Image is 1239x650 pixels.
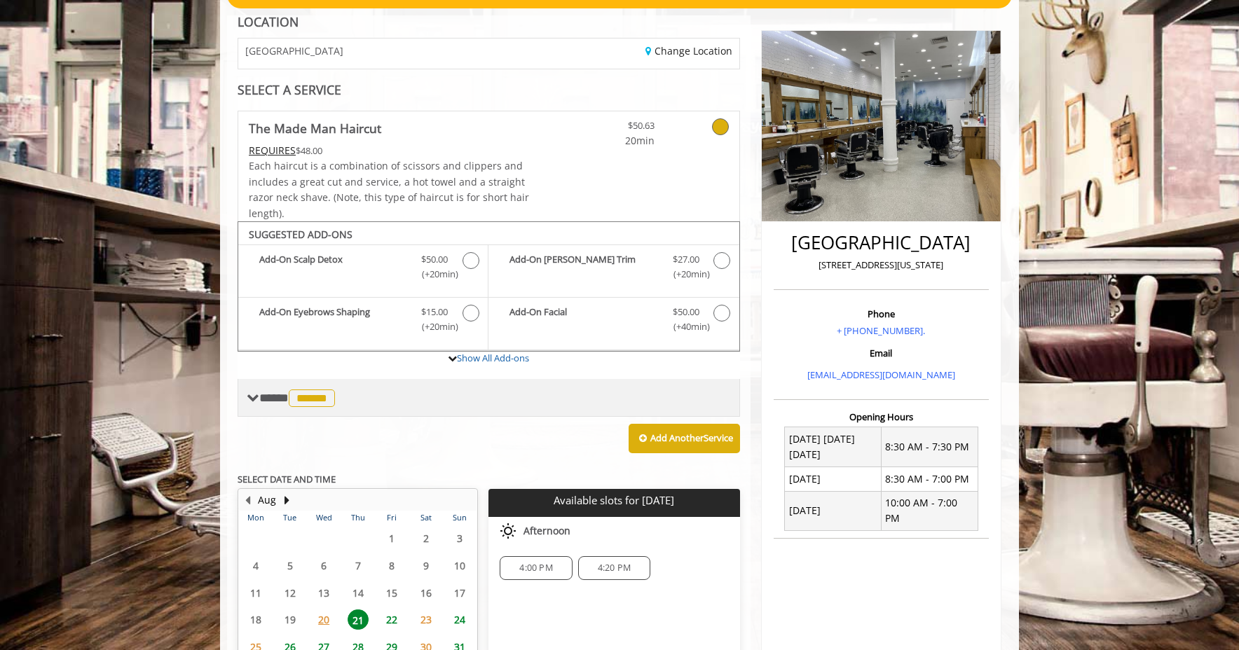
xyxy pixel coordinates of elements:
[409,606,442,633] td: Select day23
[443,511,477,525] th: Sun
[375,511,409,525] th: Fri
[249,159,529,219] span: Each haircut is a combination of scissors and clippers and includes a great cut and service, a ho...
[421,305,448,319] span: $15.00
[259,252,407,282] b: Add-On Scalp Detox
[242,492,253,508] button: Previous Month
[645,44,732,57] a: Change Location
[495,252,732,285] label: Add-On Beard Trim
[457,352,529,364] a: Show All Add-ons
[249,144,296,157] span: This service needs some Advance to be paid before we block your appointment
[421,252,448,267] span: $50.00
[239,511,273,525] th: Mon
[777,309,985,319] h3: Phone
[375,606,409,633] td: Select day22
[509,305,658,334] b: Add-On Facial
[665,319,706,334] span: (+40min )
[785,491,882,531] td: [DATE]
[629,424,740,453] button: Add AnotherService
[245,305,481,338] label: Add-On Eyebrows Shaping
[409,511,442,525] th: Sat
[495,305,732,338] label: Add-On Facial
[774,412,989,422] h3: Opening Hours
[578,556,650,580] div: 4:20 PM
[281,492,292,508] button: Next Month
[777,258,985,272] p: [STREET_ADDRESS][US_STATE]
[665,267,706,282] span: (+20min )
[881,467,978,491] td: 8:30 AM - 7:00 PM
[249,143,530,158] div: $48.00
[259,305,407,334] b: Add-On Eyebrows Shaping
[238,13,299,30] b: LOCATION
[837,324,925,337] a: + [PHONE_NUMBER].
[807,368,955,381] a: [EMAIL_ADDRESS][DOMAIN_NAME]
[572,111,655,148] a: $50.63
[572,133,655,148] span: 20min
[523,525,570,537] span: Afternoon
[416,609,437,630] span: 23
[449,609,470,630] span: 24
[307,606,341,633] td: Select day20
[443,606,477,633] td: Select day24
[238,83,740,97] div: SELECT A SERVICE
[785,467,882,491] td: [DATE]
[598,562,631,574] span: 4:20 PM
[245,252,481,285] label: Add-On Scalp Detox
[673,305,699,319] span: $50.00
[249,228,352,241] b: SUGGESTED ADD-ONS
[519,562,552,574] span: 4:00 PM
[785,427,882,467] td: [DATE] [DATE] [DATE]
[341,606,374,633] td: Select day21
[673,252,699,267] span: $27.00
[245,46,343,56] span: [GEOGRAPHIC_DATA]
[249,118,381,138] b: The Made Man Haircut
[500,556,572,580] div: 4:00 PM
[313,609,334,630] span: 20
[494,495,734,506] p: Available slots for [DATE]
[381,609,402,630] span: 22
[238,473,336,485] b: SELECT DATE AND TIME
[881,491,978,531] td: 10:00 AM - 7:00 PM
[500,523,516,539] img: afternoon slots
[881,427,978,467] td: 8:30 AM - 7:30 PM
[341,511,374,525] th: Thu
[650,431,733,444] b: Add Another Service
[777,233,985,253] h2: [GEOGRAPHIC_DATA]
[307,511,341,525] th: Wed
[414,319,456,334] span: (+20min )
[273,511,306,525] th: Tue
[238,221,740,352] div: The Made Man Haircut Add-onS
[348,609,369,630] span: 21
[414,267,456,282] span: (+20min )
[509,252,658,282] b: Add-On [PERSON_NAME] Trim
[777,348,985,358] h3: Email
[258,492,276,508] button: Aug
